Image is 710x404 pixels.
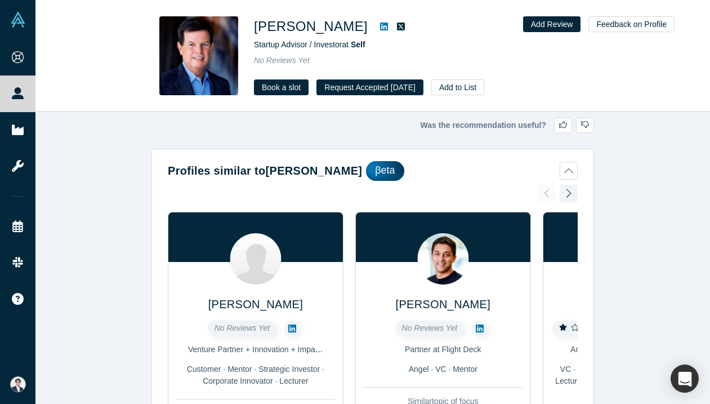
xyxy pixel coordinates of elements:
span: Venture Partner + Innovation + Impact Investing [188,345,355,354]
button: Add Review [523,16,581,32]
span: No Reviews Yet [215,323,270,332]
span: Angel, Venture, Secondar Investor [570,345,690,354]
div: Customer · Mentor · Strategic Investor · Corporate Innovator · Lecturer [176,363,335,387]
img: Alchemist Vault Logo [10,12,26,28]
span: No Reviews Yet [254,56,310,65]
div: Was the recommendation useful? [151,118,594,133]
span: No Reviews Yet [402,323,458,332]
a: [PERSON_NAME] [396,298,490,310]
div: Angel · VC · Mentor [364,363,523,375]
button: Feedback on Profile [588,16,675,32]
div: VC · Mentor · Angel · Strategic Investor · Lecturer · Freelancer / Consultant · Service Provider [551,363,710,399]
span: Startup Advisor / Investor at [254,40,365,49]
button: Add to List [431,79,484,95]
h1: [PERSON_NAME] [254,16,368,37]
img: Eisuke Shimizu's Account [10,376,26,392]
h2: Profiles similar to [PERSON_NAME] [168,162,362,179]
span: Partner at Flight Deck [405,345,481,354]
a: [PERSON_NAME] [208,298,303,310]
button: Profiles similar to[PERSON_NAME]βeta [168,161,578,181]
a: Self [351,40,365,49]
img: Jai Sajnani's Profile Image [417,233,468,285]
img: Moses Choi's Profile Image [230,233,281,285]
img: Dave Perry's Profile Image [159,16,238,95]
button: Request Accepted [DATE] [316,79,423,95]
a: Book a slot [254,79,309,95]
div: βeta [366,161,404,181]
